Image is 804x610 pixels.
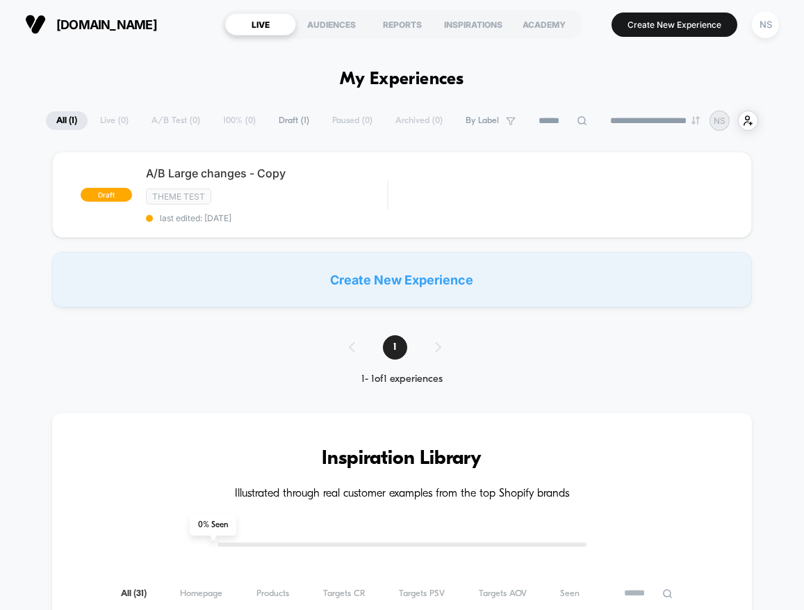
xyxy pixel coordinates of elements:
h1: My Experiences [340,70,464,90]
span: Homepage [180,588,222,599]
span: Targets CR [323,588,366,599]
div: 1 - 1 of 1 experiences [335,374,469,385]
span: Seen [560,588,580,599]
span: 0 % Seen [190,515,236,536]
span: [DOMAIN_NAME] [56,17,157,32]
img: end [691,116,700,125]
div: ACADEMY [509,13,580,35]
span: All [121,588,147,599]
img: Visually logo [25,14,46,35]
div: LIVE [225,13,296,35]
h3: Inspiration Library [94,448,710,470]
button: [DOMAIN_NAME] [21,13,161,35]
span: Draft ( 1 ) [268,111,320,130]
div: REPORTS [367,13,438,35]
span: Theme Test [146,188,211,204]
span: Products [256,588,289,599]
span: 1 [383,335,407,360]
span: Targets PSV [399,588,445,599]
span: Targets AOV [479,588,527,599]
p: NS [714,115,725,126]
span: ( 31 ) [133,589,147,598]
span: All ( 1 ) [46,111,88,130]
div: NS [752,11,779,38]
button: Create New Experience [612,13,737,37]
div: Create New Experience [52,252,752,307]
h4: Illustrated through real customer examples from the top Shopify brands [94,488,710,501]
span: last edited: [DATE] [146,213,387,223]
button: NS [748,10,783,39]
span: By Label [466,115,499,126]
span: A/B Large changes - Copy [146,166,387,180]
span: draft [81,188,132,202]
div: INSPIRATIONS [438,13,509,35]
div: AUDIENCES [296,13,367,35]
